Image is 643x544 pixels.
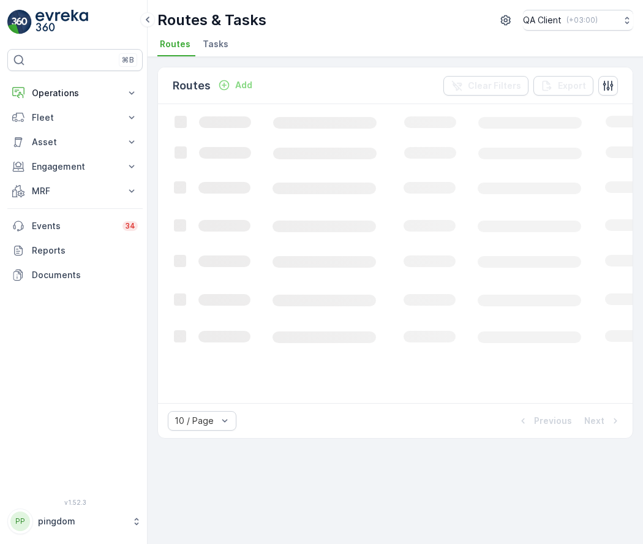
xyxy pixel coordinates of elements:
p: Documents [32,269,138,281]
p: Export [558,80,586,92]
p: QA Client [523,14,562,26]
p: 34 [125,221,135,231]
button: Engagement [7,154,143,179]
img: logo [7,10,32,34]
p: Next [584,415,604,427]
a: Reports [7,238,143,263]
button: Next [583,414,623,428]
button: Fleet [7,105,143,130]
p: Previous [534,415,572,427]
p: Operations [32,87,118,99]
p: Fleet [32,111,118,124]
p: Routes & Tasks [157,10,266,30]
button: Operations [7,81,143,105]
img: logo_light-DOdMpM7g.png [36,10,88,34]
button: Add [213,78,257,93]
button: PPpingdom [7,508,143,534]
a: Documents [7,263,143,287]
button: MRF [7,179,143,203]
div: PP [10,512,30,531]
p: pingdom [38,515,126,527]
button: Export [533,76,593,96]
button: QA Client(+03:00) [523,10,633,31]
span: v 1.52.3 [7,499,143,506]
p: Add [235,79,252,91]
span: Tasks [203,38,228,50]
p: MRF [32,185,118,197]
a: Events34 [7,214,143,238]
p: Events [32,220,115,232]
button: Asset [7,130,143,154]
p: Routes [173,77,211,94]
p: ( +03:00 ) [566,15,598,25]
p: Asset [32,136,118,148]
p: Clear Filters [468,80,521,92]
button: Clear Filters [443,76,528,96]
p: Reports [32,244,138,257]
p: ⌘B [122,55,134,65]
p: Engagement [32,161,118,173]
button: Previous [516,414,573,428]
span: Routes [160,38,190,50]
